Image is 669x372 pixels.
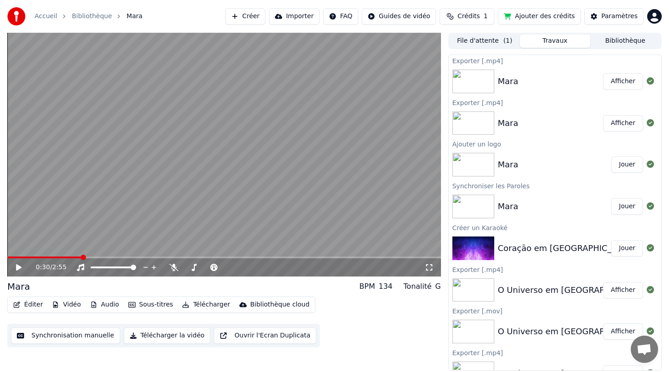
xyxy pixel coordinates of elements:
button: File d'attente [450,35,520,48]
div: Exporter [.mov] [449,305,661,316]
button: Bibliothèque [590,35,660,48]
button: Crédits1 [440,8,494,25]
div: / [36,263,58,272]
div: O Universo em [GEOGRAPHIC_DATA] [498,284,647,297]
button: Audio [86,298,123,311]
a: Accueil [35,12,57,21]
a: Bibliothèque [72,12,112,21]
div: Mara [498,158,518,171]
button: Éditer [10,298,46,311]
div: Mara [498,117,518,130]
div: Synchroniser les Paroles [449,180,661,191]
img: youka [7,7,25,25]
div: Paramètres [601,12,638,21]
button: Sous-titres [125,298,177,311]
div: O Universo em [GEOGRAPHIC_DATA] [498,325,647,338]
div: Exporter [.mp4] [449,55,661,66]
div: Mara [7,280,30,293]
button: Jouer [611,156,643,173]
div: G [435,281,441,292]
div: Ajouter un logo [449,138,661,149]
span: Mara [127,12,142,21]
button: Ouvrir l'Ecran Duplicata [214,327,316,344]
button: Jouer [611,198,643,215]
button: Importer [269,8,319,25]
button: Créer [225,8,265,25]
span: Crédits [457,12,480,21]
button: Afficher [603,115,643,131]
button: Ajouter des crédits [498,8,581,25]
div: Ouvrir le chat [631,336,658,363]
div: Bibliothèque cloud [250,300,309,309]
span: 2:55 [52,263,66,272]
button: Télécharger la vidéo [124,327,211,344]
button: Afficher [603,282,643,298]
button: Afficher [603,323,643,340]
span: 0:30 [36,263,50,272]
div: Exporter [.mp4] [449,97,661,108]
button: Télécharger [178,298,233,311]
span: 1 [484,12,488,21]
span: ( 1 ) [503,36,512,45]
div: BPM [360,281,375,292]
button: Guides de vidéo [362,8,436,25]
div: Mara [498,75,518,88]
div: Créer un Karaoké [449,222,661,233]
div: Exporter [.mp4] [449,347,661,358]
div: Mara [498,200,518,213]
button: Paramètres [584,8,644,25]
button: Afficher [603,73,643,90]
button: Jouer [611,240,643,256]
div: Tonalité [404,281,432,292]
nav: breadcrumb [35,12,142,21]
div: 134 [379,281,393,292]
button: Travaux [520,35,590,48]
div: Exporter [.mp4] [449,264,661,275]
div: Coraçāo em [GEOGRAPHIC_DATA] [498,242,636,255]
button: FAQ [323,8,358,25]
button: Vidéo [48,298,84,311]
button: Synchronisation manuelle [11,327,120,344]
